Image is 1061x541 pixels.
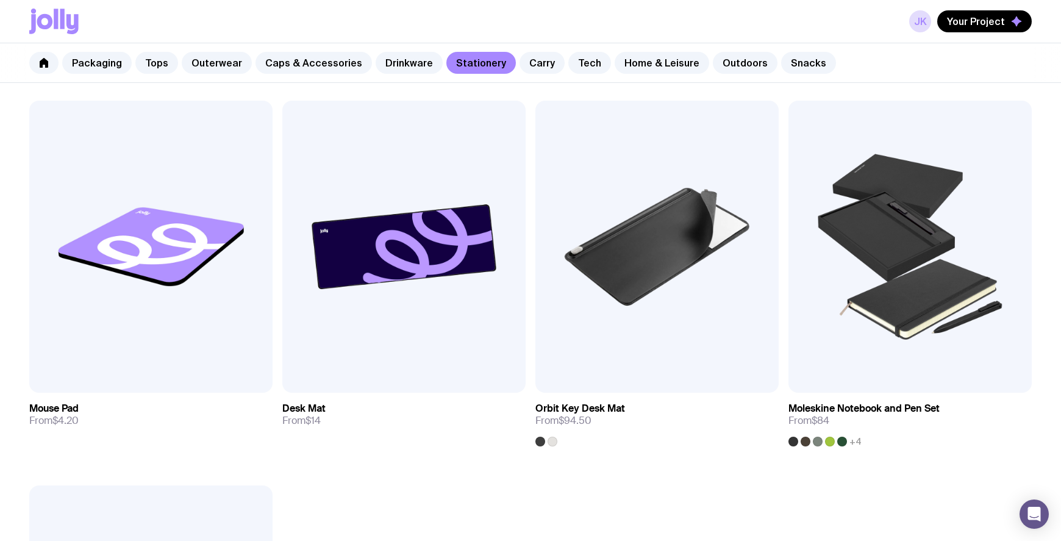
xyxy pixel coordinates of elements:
[182,52,252,74] a: Outerwear
[937,10,1032,32] button: Your Project
[535,403,625,415] h3: Orbit Key Desk Mat
[788,393,1032,446] a: Moleskine Notebook and Pen SetFrom$84+4
[788,403,940,415] h3: Moleskine Notebook and Pen Set
[909,10,931,32] a: JK
[29,415,79,427] span: From
[713,52,777,74] a: Outdoors
[812,414,829,427] span: $84
[849,437,862,446] span: +4
[781,52,836,74] a: Snacks
[535,393,779,446] a: Orbit Key Desk MatFrom$94.50
[559,414,591,427] span: $94.50
[52,414,79,427] span: $4.20
[62,52,132,74] a: Packaging
[1020,500,1049,529] div: Open Intercom Messenger
[615,52,709,74] a: Home & Leisure
[520,52,565,74] a: Carry
[29,393,273,437] a: Mouse PadFrom$4.20
[29,403,79,415] h3: Mouse Pad
[446,52,516,74] a: Stationery
[282,415,321,427] span: From
[282,403,326,415] h3: Desk Mat
[255,52,372,74] a: Caps & Accessories
[535,415,591,427] span: From
[376,52,443,74] a: Drinkware
[282,393,526,437] a: Desk MatFrom$14
[135,52,178,74] a: Tops
[305,414,321,427] span: $14
[788,415,829,427] span: From
[947,15,1005,27] span: Your Project
[568,52,611,74] a: Tech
